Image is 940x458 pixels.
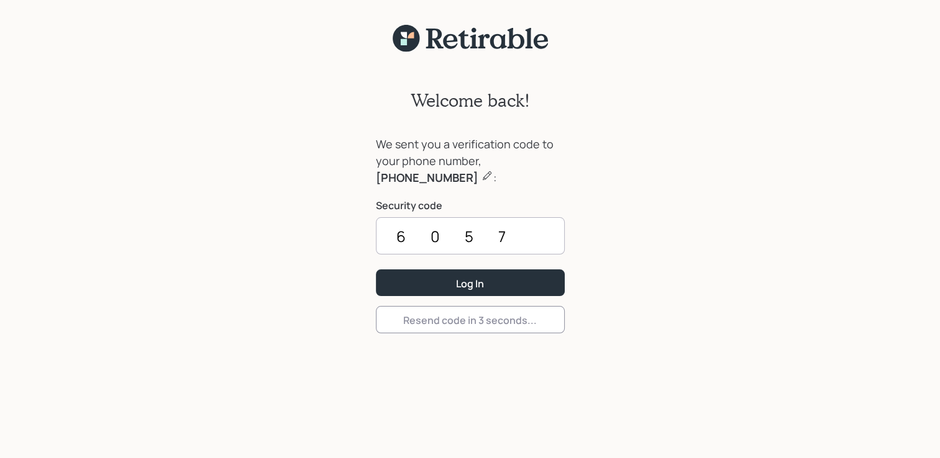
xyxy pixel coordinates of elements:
[376,269,565,296] button: Log In
[376,136,565,186] div: We sent you a verification code to your phone number, :
[456,277,484,290] div: Log In
[411,90,530,111] h2: Welcome back!
[376,306,565,333] button: Resend code in 3 seconds...
[376,170,478,185] b: [PHONE_NUMBER]
[376,217,565,254] input: ••••
[376,199,565,212] label: Security code
[403,313,537,327] div: Resend code in 3 seconds...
